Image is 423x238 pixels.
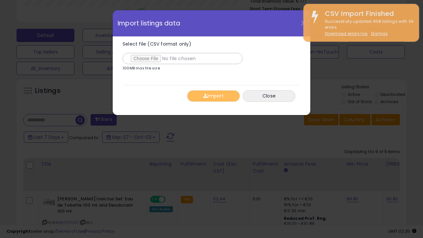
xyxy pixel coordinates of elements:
span: Select file (CSV format only) [123,41,191,47]
p: 100MB max file size [123,66,160,70]
div: Successfully updated 458 listings with 24 errors. [320,19,414,37]
span: X [301,19,305,28]
u: Dismiss [371,31,388,36]
div: CSV Import Finished [320,9,414,19]
a: Download errors log [325,31,367,36]
button: Import [187,90,240,102]
button: Close [243,90,295,102]
span: Import listings data [118,20,180,26]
